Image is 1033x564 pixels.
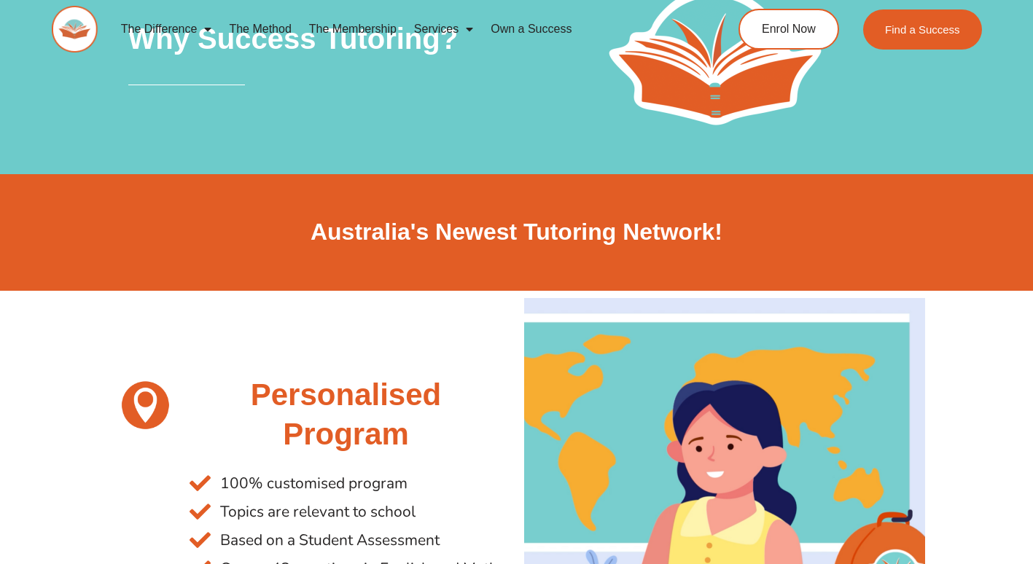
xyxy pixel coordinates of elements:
nav: Menu [112,12,686,46]
a: The Membership [300,12,405,46]
span: Topics are relevant to school [217,498,416,526]
a: Enrol Now [738,9,839,50]
a: The Method [220,12,300,46]
a: Own a Success [482,12,580,46]
h2: Personalised Program [190,375,502,455]
a: Services [405,12,482,46]
span: Find a Success [885,24,960,35]
span: Enrol Now [762,23,816,35]
h2: Australia's Newest Tutoring Network! [109,217,925,248]
span: Based on a Student Assessment [217,526,440,555]
span: 100% customised program [217,469,408,498]
a: The Difference [112,12,221,46]
a: Find a Success [863,9,982,50]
